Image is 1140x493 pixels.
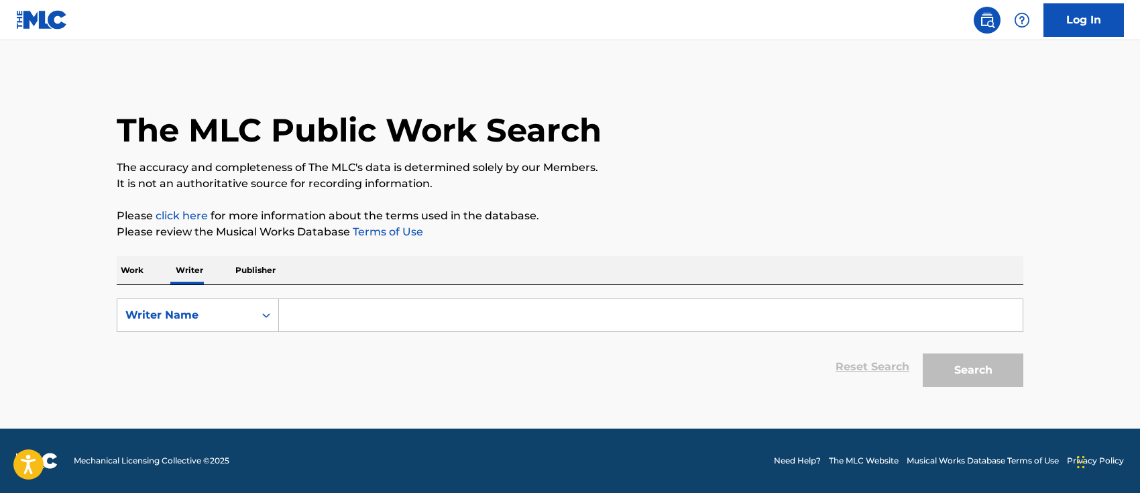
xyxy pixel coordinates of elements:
p: Please review the Musical Works Database [117,224,1023,240]
p: It is not an authoritative source for recording information. [117,176,1023,192]
img: help [1014,12,1030,28]
a: Need Help? [774,455,821,467]
img: logo [16,453,58,469]
iframe: Chat Widget [1073,429,1140,493]
a: Log In [1043,3,1124,37]
span: Mechanical Licensing Collective © 2025 [74,455,229,467]
img: search [979,12,995,28]
a: Public Search [974,7,1001,34]
p: The accuracy and completeness of The MLC's data is determined solely by our Members. [117,160,1023,176]
a: The MLC Website [829,455,899,467]
h1: The MLC Public Work Search [117,110,602,150]
p: Writer [172,256,207,284]
p: Work [117,256,148,284]
form: Search Form [117,298,1023,394]
a: Musical Works Database Terms of Use [907,455,1059,467]
a: Privacy Policy [1067,455,1124,467]
div: Drag [1077,442,1085,482]
img: MLC Logo [16,10,68,30]
div: Writer Name [125,307,246,323]
a: click here [156,209,208,222]
p: Publisher [231,256,280,284]
p: Please for more information about the terms used in the database. [117,208,1023,224]
a: Terms of Use [350,225,423,238]
div: Help [1009,7,1035,34]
